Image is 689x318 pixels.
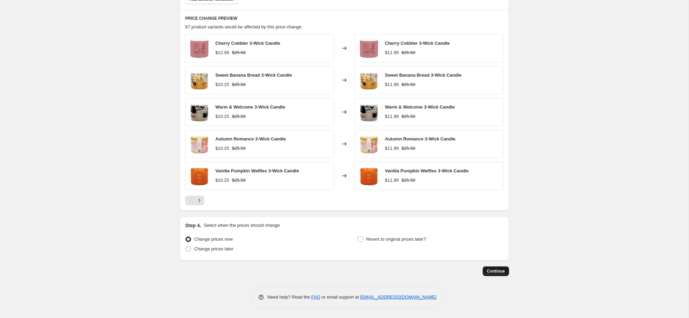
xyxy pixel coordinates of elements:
img: Vanilla-Pumpkin-Waffles-3-Wick-Candle_80x.jpg [189,165,210,186]
strike: $25.50 [402,177,415,184]
div: $11.99 [385,81,399,88]
span: Vanilla Pumpkin Waffles 3-Wick Candle [215,168,299,173]
strike: $25.50 [402,81,415,88]
img: Sweet-Banana-Bread-3-Wick-Candle_80x.jpg [359,70,379,91]
img: Vanilla-Pumpkin-Waffles-3-Wick-Candle_80x.jpg [359,165,379,186]
img: Warm-Welcome-3-Wick-Candle_80x.jpg [189,102,210,122]
div: $11.99 [385,49,399,56]
div: $11.99 [385,177,399,184]
strike: $25.50 [232,113,246,120]
a: FAQ [311,294,320,300]
nav: Pagination [185,196,204,205]
span: Change prices later [194,246,233,251]
span: Sweet Banana Bread 3-Wick Candle [385,72,462,78]
span: Cherry Cobbler 3-Wick Candle [215,41,280,46]
strike: $25.50 [232,49,246,56]
span: Revert to original prices later? [366,237,426,242]
span: 87 product variants would be affected by this price change: [185,24,303,29]
span: Warm & Welcome 3-Wick Candle [385,104,455,110]
img: Cherry-Cobbler-3-Wick-Candle_80x.jpg [359,38,379,59]
div: $11.99 [385,113,399,120]
span: Warm & Welcome 3-Wick Candle [215,104,285,110]
span: Autumn Romance 3-Wick Candle [215,136,286,141]
span: Need help? Read the [267,294,311,300]
div: $10.25 [215,177,229,184]
span: Autumn Romance 3-Wick Candle [385,136,456,141]
strike: $25.50 [232,177,246,184]
span: Continue [487,268,505,274]
div: $10.25 [215,145,229,152]
span: or email support at [320,294,360,300]
strike: $25.50 [232,81,246,88]
strike: $25.50 [402,49,415,56]
strike: $25.50 [232,145,246,152]
h6: PRICE CHANGE PREVIEW [185,16,503,21]
span: Cherry Cobbler 3-Wick Candle [385,41,450,46]
span: Change prices now [194,237,233,242]
img: Warm-Welcome-3-Wick-Candle_80x.jpg [359,102,379,122]
img: Sweet-Banana-Bread-3-Wick-Candle_80x.jpg [189,70,210,91]
strike: $25.50 [402,145,415,152]
img: Autumn-Romance-3-Wick-Candle_b6b0bb32_80x.jpg [189,134,210,154]
div: $11.99 [385,145,399,152]
strike: $25.50 [402,113,415,120]
img: Autumn-Romance-3-Wick-Candle_b6b0bb32_80x.jpg [359,134,379,154]
span: Sweet Banana Bread 3-Wick Candle [215,72,292,78]
button: Continue [483,266,509,276]
h2: Step 4. [185,222,201,229]
div: $12.99 [215,49,229,56]
img: Cherry-Cobbler-3-Wick-Candle_80x.jpg [189,38,210,59]
div: $10.25 [215,81,229,88]
a: [EMAIL_ADDRESS][DOMAIN_NAME] [360,294,437,300]
div: $10.25 [215,113,229,120]
button: Next [195,196,204,205]
p: Select when the prices should change [204,222,280,229]
span: Vanilla Pumpkin Waffles 3-Wick Candle [385,168,468,173]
